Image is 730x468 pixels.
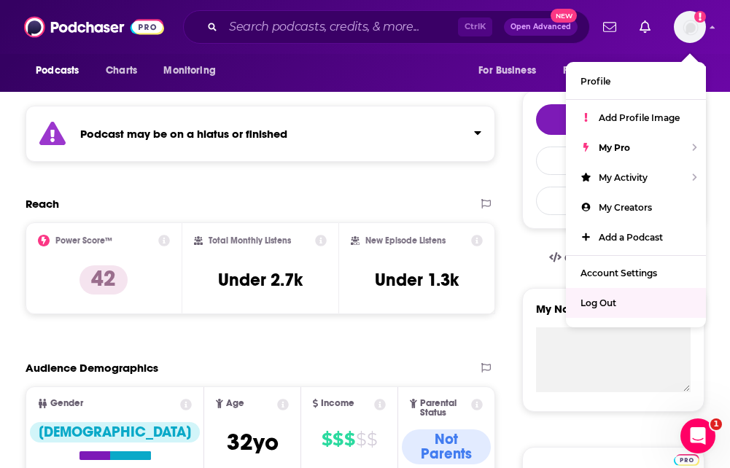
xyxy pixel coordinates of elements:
[321,399,354,408] span: Income
[674,452,699,466] a: Pro website
[694,11,706,23] svg: Add a profile image
[478,61,536,81] span: For Business
[163,61,215,81] span: Monitoring
[566,103,706,133] a: Add Profile Image
[566,62,706,327] ul: Show profile menu
[375,269,459,291] h3: Under 1.3k
[24,13,164,41] img: Podchaser - Follow, Share and Rate Podcasts
[680,418,715,453] iframe: Intercom live chat
[367,428,377,451] span: $
[80,127,287,141] strong: Podcast may be on a hiatus or finished
[563,61,633,81] span: For Podcasters
[599,202,652,213] span: My Creators
[218,269,303,291] h3: Under 2.7k
[153,57,234,85] button: open menu
[322,428,332,451] span: $
[580,268,657,278] span: Account Settings
[402,429,491,464] div: Not Parents
[580,76,610,87] span: Profile
[634,15,656,39] a: Show notifications dropdown
[79,265,128,295] p: 42
[599,172,648,183] span: My Activity
[536,147,691,175] a: Contact This Podcast
[504,18,578,36] button: Open AdvancedNew
[566,258,706,288] a: Account Settings
[566,222,706,252] a: Add a Podcast
[510,23,571,31] span: Open Advanced
[26,57,98,85] button: open menu
[597,15,622,39] a: Show notifications dropdown
[26,197,59,211] h2: Reach
[551,9,577,23] span: New
[55,235,112,246] h2: Power Score™
[537,241,689,276] a: Get this podcast via API
[674,11,706,43] span: Logged in as MattieVG
[356,428,366,451] span: $
[651,57,704,85] button: open menu
[536,302,691,327] label: My Notes
[536,187,691,215] button: Export One-Sheet
[183,10,590,44] div: Search podcasts, credits, & more...
[333,428,343,451] span: $
[661,61,686,81] span: More
[96,57,146,85] a: Charts
[36,61,79,81] span: Podcasts
[674,454,699,466] img: Podchaser Pro
[599,142,630,153] span: My Pro
[226,399,244,408] span: Age
[209,235,291,246] h2: Total Monthly Listens
[344,428,354,451] span: $
[50,399,83,408] span: Gender
[580,297,616,308] span: Log Out
[566,192,706,222] a: My Creators
[599,112,680,123] span: Add Profile Image
[26,361,158,375] h2: Audience Demographics
[564,252,677,265] span: Get this podcast via API
[710,418,722,430] span: 1
[468,57,554,85] button: open menu
[106,61,137,81] span: Charts
[566,66,706,96] a: Profile
[674,11,706,43] img: User Profile
[365,235,446,246] h2: New Episode Listens
[599,232,663,243] span: Add a Podcast
[674,11,706,43] button: Show profile menu
[536,104,691,135] button: tell me why sparkleTell Me Why
[554,57,654,85] button: open menu
[420,399,469,418] span: Parental Status
[223,15,458,39] input: Search podcasts, credits, & more...
[26,106,494,162] section: Click to expand status details
[458,17,492,36] span: Ctrl K
[227,428,279,456] span: 32 yo
[30,422,200,442] div: [DEMOGRAPHIC_DATA]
